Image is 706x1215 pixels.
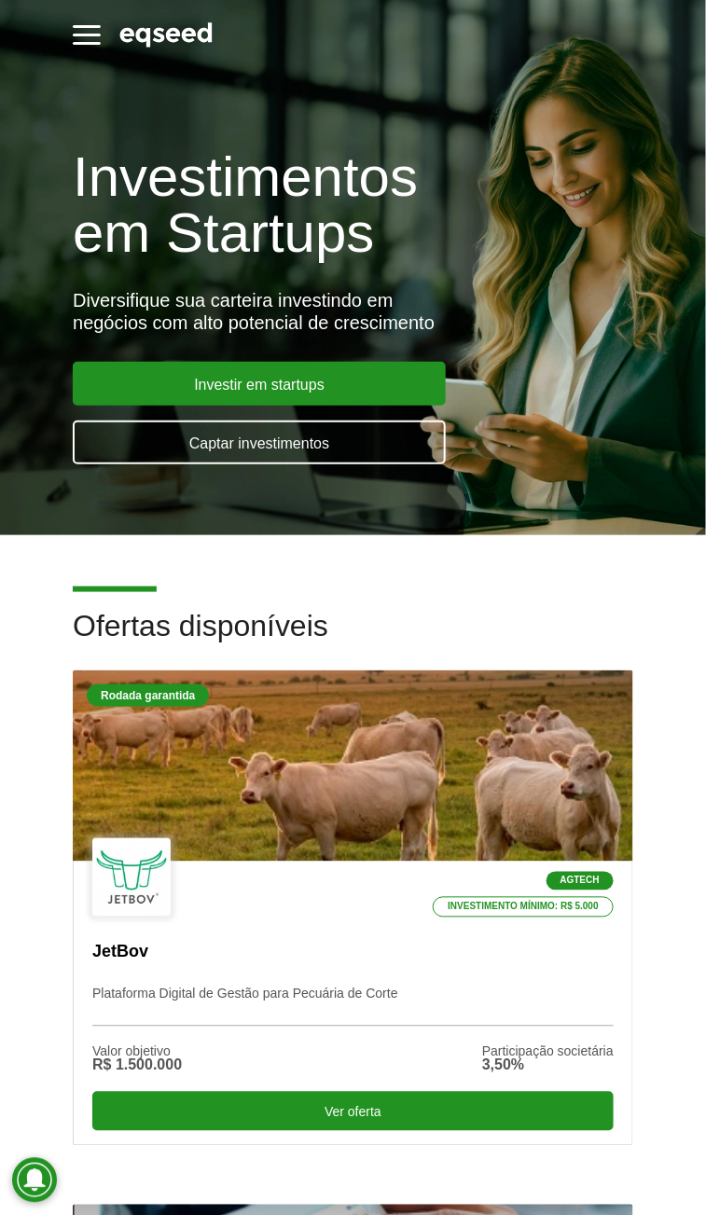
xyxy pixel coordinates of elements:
[92,943,614,963] p: JetBov
[547,872,614,891] p: Agtech
[73,421,446,464] a: Captar investimentos
[92,987,614,1027] p: Plataforma Digital de Gestão para Pecuária de Corte
[92,1092,614,1131] div: Ver oferta
[73,289,633,334] div: Diversifique sua carteira investindo em negócios com alto potencial de crescimento
[87,684,209,707] div: Rodada garantida
[92,1058,182,1073] div: R$ 1.500.000
[73,149,633,261] h1: Investimentos em Startups
[73,610,633,670] h2: Ofertas disponíveis
[433,897,614,918] p: Investimento mínimo: R$ 5.000
[482,1045,614,1058] div: Participação societária
[119,20,213,50] img: EqSeed
[73,362,446,406] a: Investir em startups
[482,1058,614,1073] div: 3,50%
[73,670,633,1145] a: Rodada garantida Agtech Investimento mínimo: R$ 5.000 JetBov Plataforma Digital de Gestão para Pe...
[92,1045,182,1058] div: Valor objetivo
